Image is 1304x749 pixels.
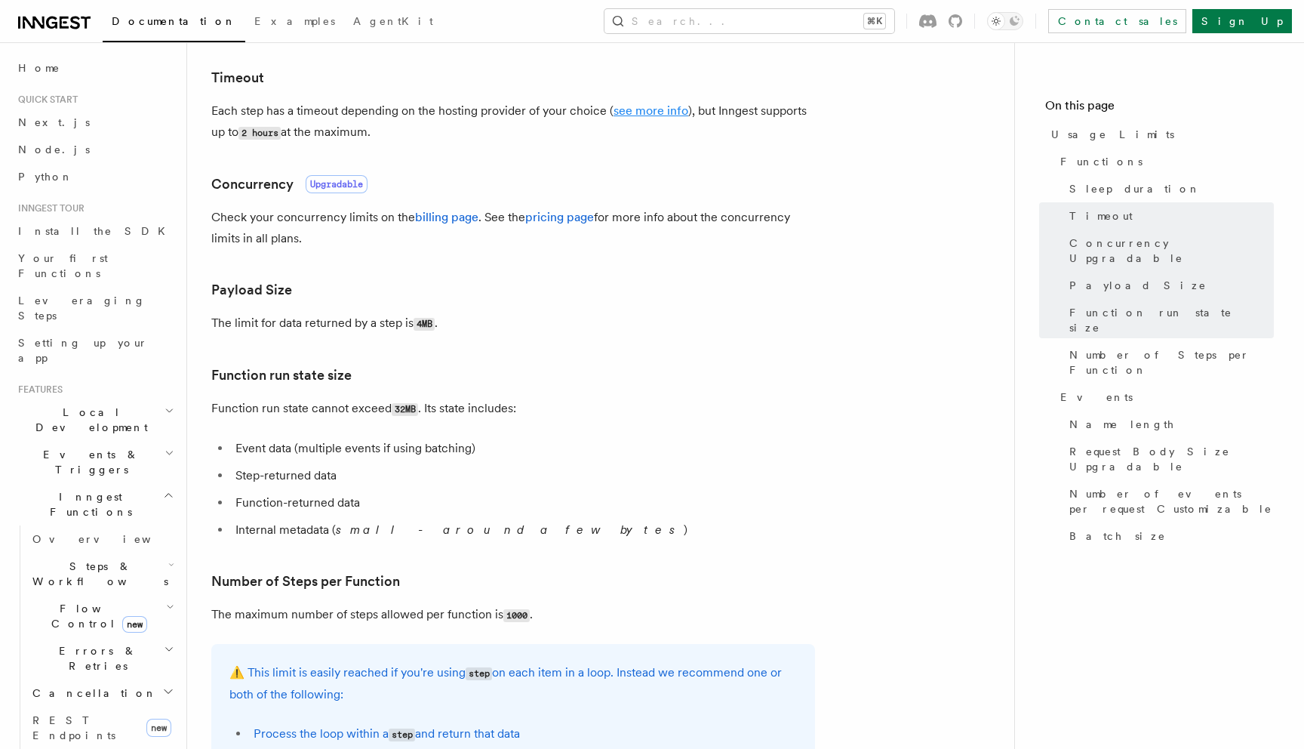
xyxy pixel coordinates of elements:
[18,143,90,156] span: Node.js
[26,680,177,707] button: Cancellation
[18,171,73,183] span: Python
[1063,230,1274,272] a: Concurrency Upgradable
[1063,272,1274,299] a: Payload Size
[254,15,335,27] span: Examples
[1060,154,1143,169] span: Functions
[12,202,85,214] span: Inngest tour
[1063,480,1274,522] a: Number of events per request Customizable
[12,54,177,82] a: Home
[12,136,177,163] a: Node.js
[245,5,344,41] a: Examples
[32,714,115,741] span: REST Endpoints
[1063,175,1274,202] a: Sleep duration
[12,329,177,371] a: Setting up your app
[103,5,245,42] a: Documentation
[211,207,815,249] p: Check your concurrency limits on the . See the for more info about the concurrency limits in all ...
[12,399,177,441] button: Local Development
[1069,181,1201,196] span: Sleep duration
[1063,438,1274,480] a: Request Body Size Upgradable
[1069,444,1274,474] span: Request Body Size Upgradable
[26,686,157,701] span: Cancellation
[1048,9,1186,33] a: Contact sales
[12,94,78,106] span: Quick start
[12,483,177,526] button: Inngest Functions
[211,67,264,88] a: Timeout
[12,405,165,435] span: Local Development
[18,294,146,322] span: Leveraging Steps
[231,465,815,486] li: Step-returned data
[12,287,177,329] a: Leveraging Steps
[211,279,292,301] a: Payload Size
[1063,341,1274,384] a: Number of Steps per Function
[122,616,147,633] span: new
[1192,9,1292,33] a: Sign Up
[1060,390,1133,405] span: Events
[604,9,894,33] button: Search...⌘K
[864,14,885,29] kbd: ⌘K
[1063,522,1274,550] a: Batch size
[1069,305,1274,335] span: Function run state size
[1069,486,1274,516] span: Number of events per request Customizable
[12,447,165,477] span: Events & Triggers
[353,15,433,27] span: AgentKit
[18,252,108,279] span: Your first Functions
[12,245,177,287] a: Your first Functions
[26,601,166,631] span: Flow Control
[211,604,815,626] p: The maximum number of steps allowed per function is .
[306,175,368,193] span: Upgradable
[1069,347,1274,378] span: Number of Steps per Function
[18,60,60,76] span: Home
[18,337,148,364] span: Setting up your app
[1069,417,1175,432] span: Name length
[1069,278,1207,293] span: Payload Size
[987,12,1023,30] button: Toggle dark mode
[26,526,177,553] a: Overview
[211,571,400,592] a: Number of Steps per Function
[12,217,177,245] a: Install the SDK
[26,553,177,595] button: Steps & Workflows
[211,365,352,386] a: Function run state size
[1045,121,1274,148] a: Usage Limits
[231,519,815,541] li: Internal metadata ( )
[112,15,236,27] span: Documentation
[336,522,684,537] em: small - around a few bytes
[1069,208,1133,223] span: Timeout
[1069,236,1274,266] span: Concurrency Upgradable
[12,163,177,190] a: Python
[26,559,168,589] span: Steps & Workflows
[392,403,418,416] code: 32MB
[26,637,177,680] button: Errors & Retries
[231,492,815,513] li: Function-returned data
[503,609,530,622] code: 1000
[231,438,815,459] li: Event data (multiple events if using batching)
[211,313,815,334] p: The limit for data returned by a step is .
[1069,529,1166,544] span: Batch size
[12,441,177,483] button: Events & Triggers
[525,210,594,224] a: pricing page
[32,533,188,545] span: Overview
[26,595,177,637] button: Flow Controlnew
[1054,384,1274,411] a: Events
[26,707,177,749] a: REST Endpointsnew
[415,210,478,224] a: billing page
[238,127,281,140] code: 2 hours
[249,723,797,745] li: Process the loop within a and return that data
[229,662,797,705] p: ⚠️ This limit is easily reached if you're using on each item in a loop. Instead we recommend one ...
[1063,411,1274,438] a: Name length
[18,225,174,237] span: Install the SDK
[12,109,177,136] a: Next.js
[1063,299,1274,341] a: Function run state size
[12,489,163,519] span: Inngest Functions
[146,719,171,737] span: new
[211,398,815,420] p: Function run state cannot exceed . Its state includes:
[12,384,63,396] span: Features
[1054,148,1274,175] a: Functions
[389,729,415,741] code: step
[414,318,435,331] code: 4MB
[26,643,164,673] span: Errors & Retries
[1051,127,1174,142] span: Usage Limits
[614,103,688,118] a: see more info
[211,174,368,195] a: ConcurrencyUpgradable
[466,667,492,680] code: step
[1045,97,1274,121] h4: On this page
